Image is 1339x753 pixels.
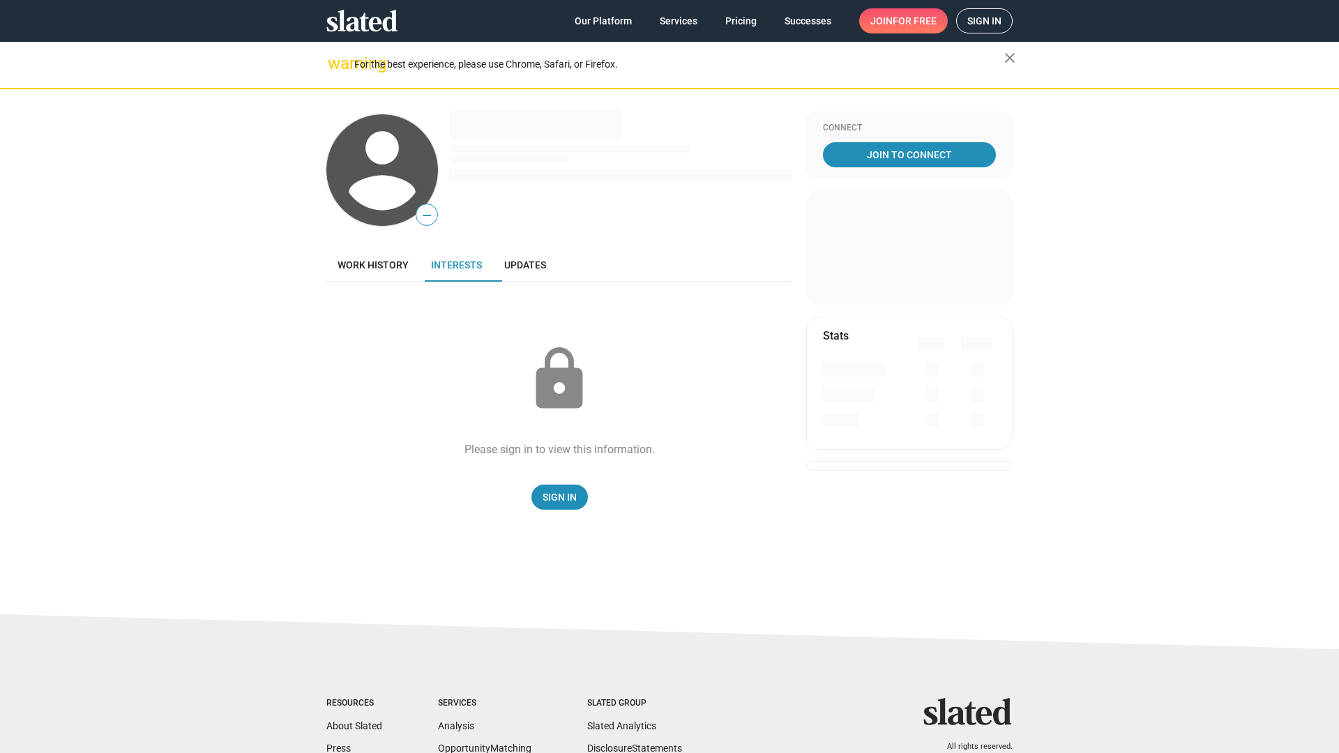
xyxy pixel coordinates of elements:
[870,8,937,33] span: Join
[893,8,937,33] span: for free
[438,698,531,709] div: Services
[725,8,757,33] span: Pricing
[823,142,996,167] a: Join To Connect
[326,720,382,731] a: About Slated
[326,698,382,709] div: Resources
[524,344,594,414] mat-icon: lock
[531,485,588,510] a: Sign In
[956,8,1013,33] a: Sign in
[431,259,482,271] span: Interests
[587,698,682,709] div: Slated Group
[543,485,577,510] span: Sign In
[563,8,643,33] a: Our Platform
[326,248,420,282] a: Work history
[420,248,493,282] a: Interests
[587,720,656,731] a: Slated Analytics
[464,442,655,457] div: Please sign in to view this information.
[575,8,632,33] span: Our Platform
[338,259,409,271] span: Work history
[416,206,437,225] span: —
[1001,50,1018,66] mat-icon: close
[660,8,697,33] span: Services
[649,8,709,33] a: Services
[438,720,474,731] a: Analysis
[823,328,849,343] mat-card-title: Stats
[328,55,345,72] mat-icon: warning
[826,142,993,167] span: Join To Connect
[859,8,948,33] a: Joinfor free
[493,248,557,282] a: Updates
[823,123,996,134] div: Connect
[714,8,768,33] a: Pricing
[504,259,546,271] span: Updates
[967,9,1001,33] span: Sign in
[354,55,1004,74] div: For the best experience, please use Chrome, Safari, or Firefox.
[773,8,842,33] a: Successes
[785,8,831,33] span: Successes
